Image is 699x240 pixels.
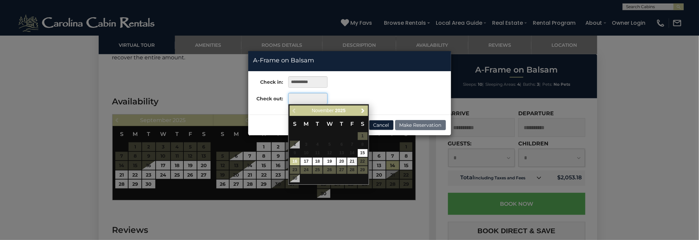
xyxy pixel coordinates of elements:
span: Thursday [340,121,343,127]
td: Checkout must be after start date [312,149,323,157]
a: 19 [323,158,336,165]
td: Checkout must be after start date [300,140,312,149]
td: Checkout must be after start date [336,149,347,157]
td: Checkout must be after start date [323,149,336,157]
span: 7 [347,141,357,148]
td: Checkout must be after start date [357,140,368,149]
a: 21 [347,158,357,165]
td: $184 [336,157,347,166]
a: 16 [290,158,300,165]
span: 14 [347,149,357,157]
label: Check out: [248,93,284,102]
a: 15 [358,149,368,157]
span: 12 [323,149,336,157]
td: $170 [312,157,323,166]
span: 4 [313,141,323,148]
span: 9 [290,149,300,157]
td: Checkout must be after start date [300,149,312,157]
td: Checkout must be after start date [336,140,347,149]
a: 20 [337,158,347,165]
span: Sunday [293,121,297,127]
a: 18 [313,158,323,165]
a: 17 [300,158,312,165]
label: Check in: [248,76,284,85]
span: Monday [304,121,309,127]
span: 6 [337,141,347,148]
span: November [312,108,334,113]
span: 3 [300,141,312,148]
td: $170 [300,157,312,166]
td: $191 [290,157,300,166]
span: 13 [337,149,347,157]
span: 10 [300,149,312,157]
span: 5 [323,141,336,148]
button: Make Reservation [395,120,446,130]
span: Friday [350,121,354,127]
td: Checkout must be after start date [312,140,323,149]
a: Next [358,106,367,115]
td: $276 [357,149,368,157]
td: Checkout must be after start date [347,140,357,149]
span: Wednesday [327,121,333,127]
td: Checkout must be after start date [347,149,357,157]
button: Cancel [369,120,394,130]
span: Tuesday [316,121,319,127]
span: 2025 [335,108,346,113]
td: $337 [347,157,357,166]
span: Next [360,108,366,114]
span: 11 [313,149,323,157]
td: Checkout must be after start date [323,140,336,149]
td: Checkout must be after start date [290,149,300,157]
h4: A-Frame on Balsam [253,56,446,65]
span: 8 [358,141,368,148]
td: $170 [323,157,336,166]
span: Saturday [361,121,364,127]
